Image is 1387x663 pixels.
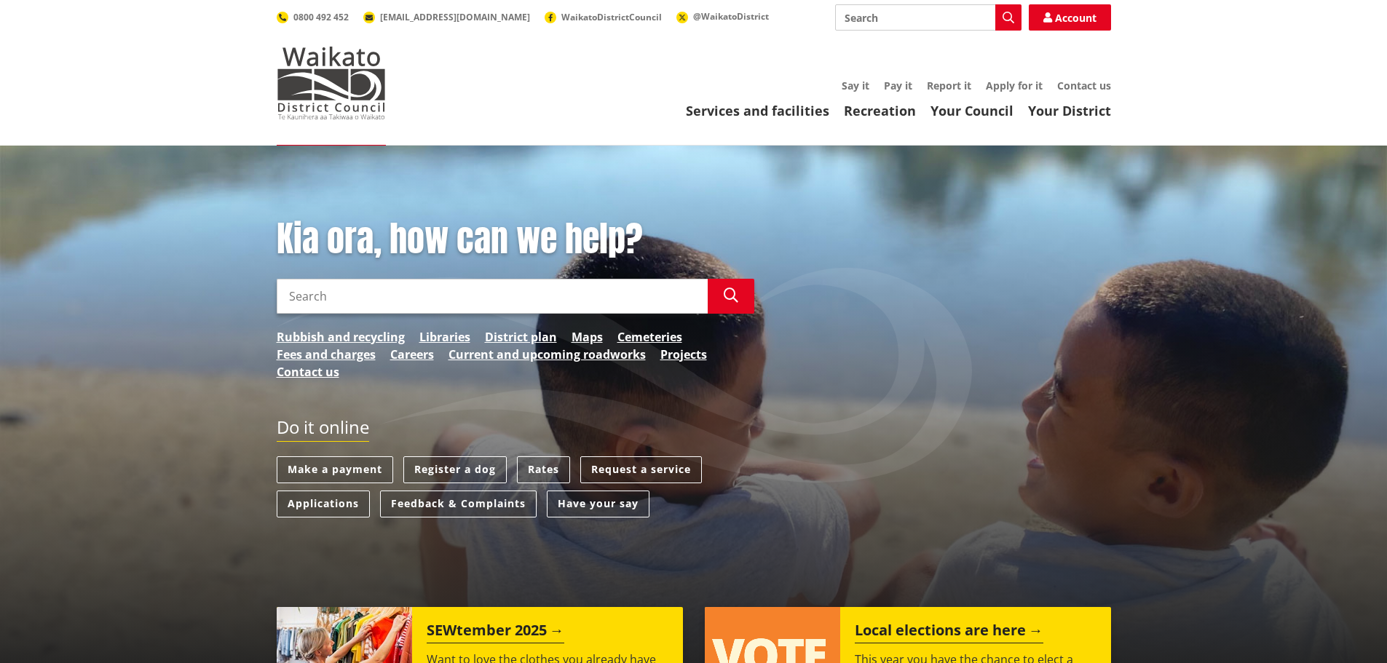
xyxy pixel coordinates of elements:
a: Say it [842,79,869,92]
a: Projects [660,346,707,363]
a: Your Council [930,102,1013,119]
a: Have your say [547,491,649,517]
a: Libraries [419,328,470,346]
a: Pay it [884,79,912,92]
a: 0800 492 452 [277,11,349,23]
a: WaikatoDistrictCouncil [545,11,662,23]
a: Services and facilities [686,102,829,119]
a: Rubbish and recycling [277,328,405,346]
a: Contact us [277,363,339,381]
span: WaikatoDistrictCouncil [561,11,662,23]
span: @WaikatoDistrict [693,10,769,23]
a: Request a service [580,456,702,483]
a: Applications [277,491,370,517]
h2: SEWtember 2025 [427,622,564,643]
img: Waikato District Council - Te Kaunihera aa Takiwaa o Waikato [277,47,386,119]
a: Make a payment [277,456,393,483]
a: Register a dog [403,456,507,483]
a: Feedback & Complaints [380,491,537,517]
iframe: Messenger Launcher [1320,602,1372,654]
a: Current and upcoming roadworks [448,346,646,363]
a: @WaikatoDistrict [676,10,769,23]
a: Contact us [1057,79,1111,92]
input: Search input [277,279,708,314]
a: [EMAIL_ADDRESS][DOMAIN_NAME] [363,11,530,23]
a: Careers [390,346,434,363]
a: Recreation [844,102,916,119]
a: Account [1029,4,1111,31]
a: Rates [517,456,570,483]
h2: Local elections are here [855,622,1043,643]
a: Fees and charges [277,346,376,363]
a: District plan [485,328,557,346]
span: [EMAIL_ADDRESS][DOMAIN_NAME] [380,11,530,23]
span: 0800 492 452 [293,11,349,23]
a: Report it [927,79,971,92]
a: Apply for it [986,79,1043,92]
h1: Kia ora, how can we help? [277,218,754,261]
input: Search input [835,4,1022,31]
h2: Do it online [277,417,369,442]
a: Cemeteries [617,328,682,346]
a: Your District [1028,102,1111,119]
a: Maps [572,328,603,346]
